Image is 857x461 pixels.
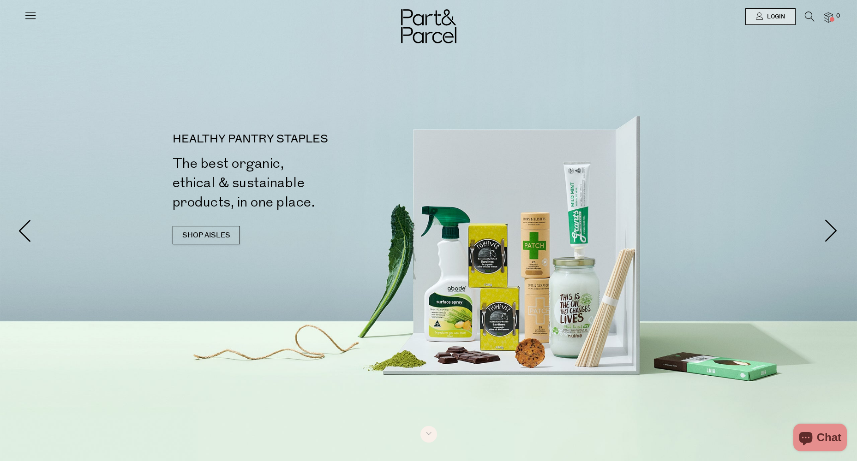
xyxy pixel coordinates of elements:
span: 0 [834,12,842,20]
span: Login [765,13,785,21]
h2: The best organic, ethical & sustainable products, in one place. [173,154,432,212]
a: 0 [824,12,833,22]
img: Part&Parcel [401,9,456,43]
inbox-online-store-chat: Shopify online store chat [791,424,850,454]
a: Login [745,8,796,25]
a: SHOP AISLES [173,226,240,244]
p: HEALTHY PANTRY STAPLES [173,134,432,145]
